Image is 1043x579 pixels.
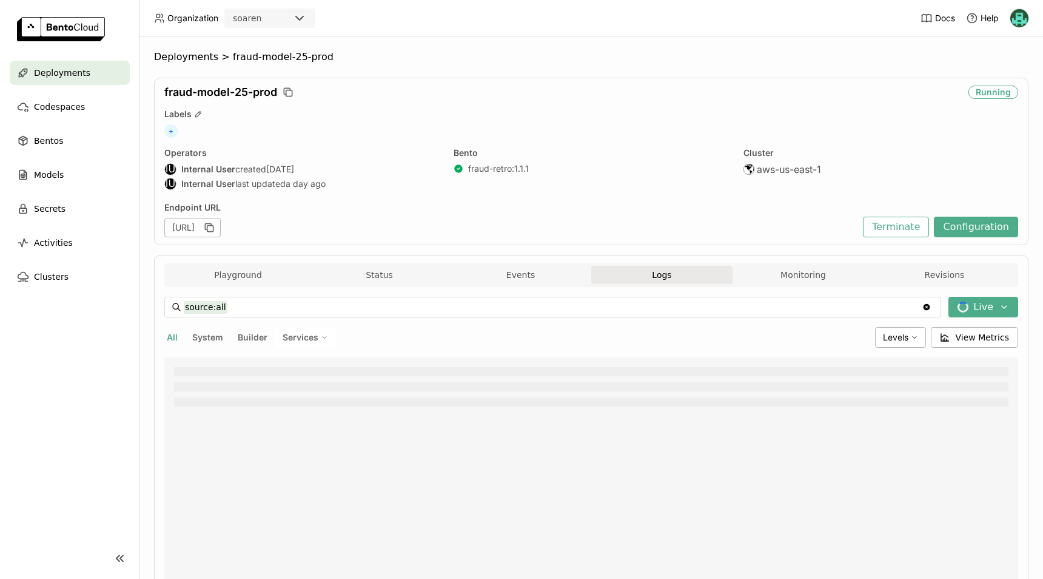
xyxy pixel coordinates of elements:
[931,327,1019,348] button: View Metrics
[10,129,130,153] a: Bentos
[167,332,178,342] span: All
[164,178,439,190] div: last updated
[286,178,326,189] span: a day ago
[10,231,130,255] a: Activities
[164,124,178,138] span: +
[17,17,105,41] img: logo
[164,163,439,175] div: created
[238,332,267,342] span: Builder
[934,217,1018,237] button: Configuration
[181,178,235,189] strong: Internal User
[743,147,1018,158] div: Cluster
[875,327,926,348] div: Levels
[921,12,955,24] a: Docs
[181,164,235,175] strong: Internal User
[957,301,969,313] i: loading
[34,168,64,182] span: Models
[34,201,65,216] span: Secrets
[450,266,591,284] button: Events
[184,297,922,317] input: Search
[263,13,264,25] input: Selected soaren.
[165,164,176,175] div: IU
[167,266,309,284] button: Playground
[309,266,450,284] button: Status
[863,217,929,237] button: Terminate
[454,147,728,158] div: Bento
[34,235,73,250] span: Activities
[948,297,1018,317] button: Live
[935,13,955,24] span: Docs
[190,330,226,345] button: System
[165,178,176,189] div: IU
[154,51,218,63] span: Deployments
[34,269,69,284] span: Clusters
[164,218,221,237] div: [URL]
[164,163,176,175] div: Internal User
[235,330,270,345] button: Builder
[956,331,1010,344] span: View Metrics
[34,134,63,148] span: Bentos
[164,202,857,213] div: Endpoint URL
[10,197,130,221] a: Secrets
[652,269,671,280] span: Logs
[34,66,90,80] span: Deployments
[164,147,439,158] div: Operators
[468,163,529,174] a: fraud-retro:1.1.1
[10,265,130,289] a: Clusters
[218,51,233,63] span: >
[757,163,821,175] span: aws-us-east-1
[981,13,999,24] span: Help
[733,266,874,284] button: Monitoring
[922,302,931,312] svg: Clear value
[275,327,336,348] div: Services
[233,51,334,63] span: fraud-model-25-prod
[968,86,1018,99] div: Running
[164,178,176,190] div: Internal User
[164,330,180,345] button: All
[1010,9,1028,27] img: Nhan Le
[167,13,218,24] span: Organization
[154,51,1028,63] nav: Breadcrumbs navigation
[883,332,908,342] span: Levels
[266,164,294,175] span: [DATE]
[233,12,261,24] div: soaren
[966,12,999,24] div: Help
[192,332,223,342] span: System
[34,100,85,114] span: Codespaces
[164,86,277,99] span: fraud-model-25-prod
[283,332,318,343] span: Services
[10,163,130,187] a: Models
[164,109,1018,120] div: Labels
[874,266,1015,284] button: Revisions
[10,95,130,119] a: Codespaces
[10,61,130,85] a: Deployments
